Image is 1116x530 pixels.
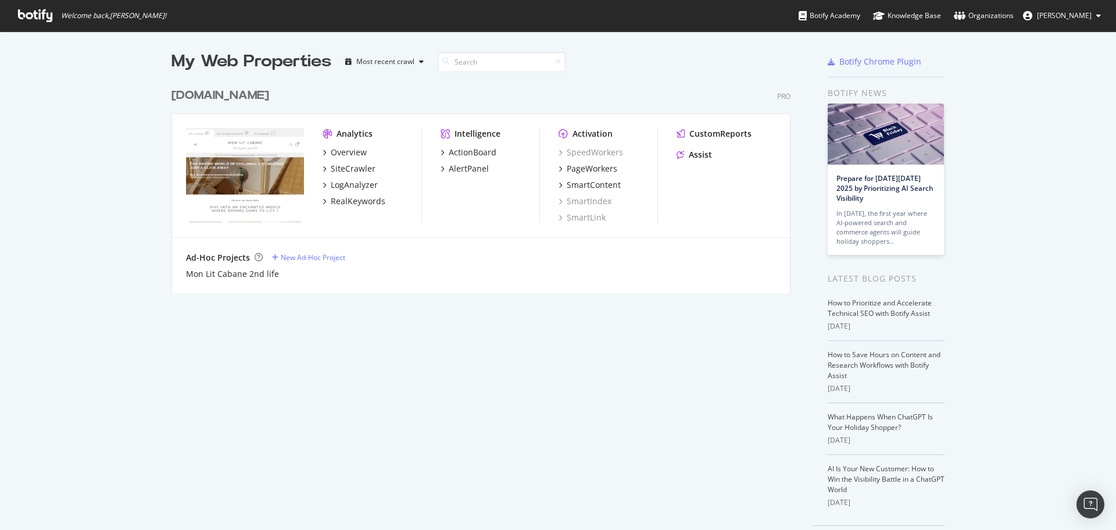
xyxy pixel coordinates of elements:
div: PageWorkers [567,163,617,175]
a: PageWorkers [559,163,617,175]
div: In [DATE], the first year where AI-powered search and commerce agents will guide holiday shoppers… [836,209,935,246]
a: SmartContent [559,179,621,191]
div: Pro [777,91,791,101]
div: Activation [573,128,613,140]
a: SmartLink [559,212,606,223]
a: How to Prioritize and Accelerate Technical SEO with Botify Assist [828,298,932,318]
a: SpeedWorkers [559,147,623,158]
a: AI Is Your New Customer: How to Win the Visibility Battle in a ChatGPT World [828,464,945,495]
div: Botify news [828,87,945,99]
div: Most recent crawl [356,58,414,65]
div: My Web Properties [171,50,331,73]
div: grid [171,73,800,293]
div: Ad-Hoc Projects [186,252,250,264]
a: RealKeywords [323,195,385,207]
a: How to Save Hours on Content and Research Workflows with Botify Assist [828,350,940,380]
div: Botify Chrome Plugin [839,56,921,67]
a: New Ad-Hoc Project [272,252,345,262]
a: Prepare for [DATE][DATE] 2025 by Prioritizing AI Search Visibility [836,173,933,203]
a: SmartIndex [559,195,611,207]
div: [DATE] [828,435,945,446]
input: Search [438,52,566,72]
div: [DATE] [828,497,945,508]
a: LogAnalyzer [323,179,378,191]
div: SiteCrawler [331,163,375,175]
button: Most recent crawl [341,52,428,71]
div: CustomReports [689,128,752,140]
div: Analytics [337,128,373,140]
a: SiteCrawler [323,163,375,175]
a: Assist [677,149,712,161]
div: Organizations [954,10,1014,22]
a: Overview [323,147,367,158]
div: Botify Academy [799,10,860,22]
div: Assist [689,149,712,161]
div: Intelligence [455,128,500,140]
div: RealKeywords [331,195,385,207]
div: AlertPanel [449,163,489,175]
a: Botify Chrome Plugin [828,56,921,67]
div: Overview [331,147,367,158]
div: LogAnalyzer [331,179,378,191]
div: [DOMAIN_NAME] [171,87,269,104]
a: What Happens When ChatGPT Is Your Holiday Shopper? [828,412,933,432]
a: AlertPanel [441,163,489,175]
span: Hecquet Antoine [1037,10,1092,20]
a: ActionBoard [441,147,496,158]
button: [PERSON_NAME] [1014,6,1110,25]
div: ActionBoard [449,147,496,158]
span: Welcome back, [PERSON_NAME] ! [61,11,166,20]
a: [DOMAIN_NAME] [171,87,274,104]
img: Prepare for Black Friday 2025 by Prioritizing AI Search Visibility [828,104,944,165]
div: [DATE] [828,383,945,394]
div: [DATE] [828,321,945,332]
div: New Ad-Hoc Project [281,252,345,262]
a: Mon Lit Cabane 2nd life [186,268,279,280]
img: monlitcabane.com [186,128,304,222]
div: Knowledge Base [873,10,941,22]
div: SmartContent [567,179,621,191]
div: Latest Blog Posts [828,272,945,285]
div: Open Intercom Messenger [1076,490,1104,518]
a: CustomReports [677,128,752,140]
